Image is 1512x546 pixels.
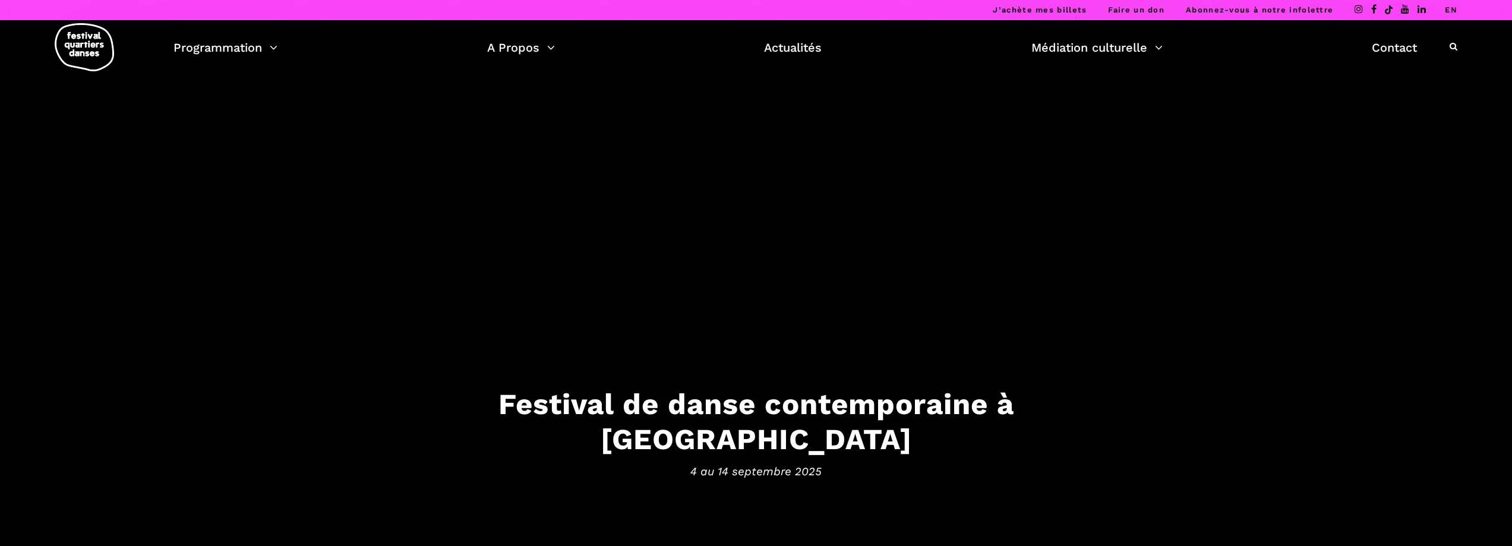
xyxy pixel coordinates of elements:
[55,23,114,71] img: logo-fqd-med
[1372,37,1417,58] a: Contact
[1031,37,1163,58] a: Médiation culturelle
[764,37,822,58] a: Actualités
[993,5,1087,14] a: J’achète mes billets
[1186,5,1333,14] a: Abonnez-vous à notre infolettre
[388,462,1125,480] span: 4 au 14 septembre 2025
[173,37,277,58] a: Programmation
[388,387,1125,457] h3: Festival de danse contemporaine à [GEOGRAPHIC_DATA]
[487,37,555,58] a: A Propos
[1445,5,1457,14] a: EN
[1108,5,1164,14] a: Faire un don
